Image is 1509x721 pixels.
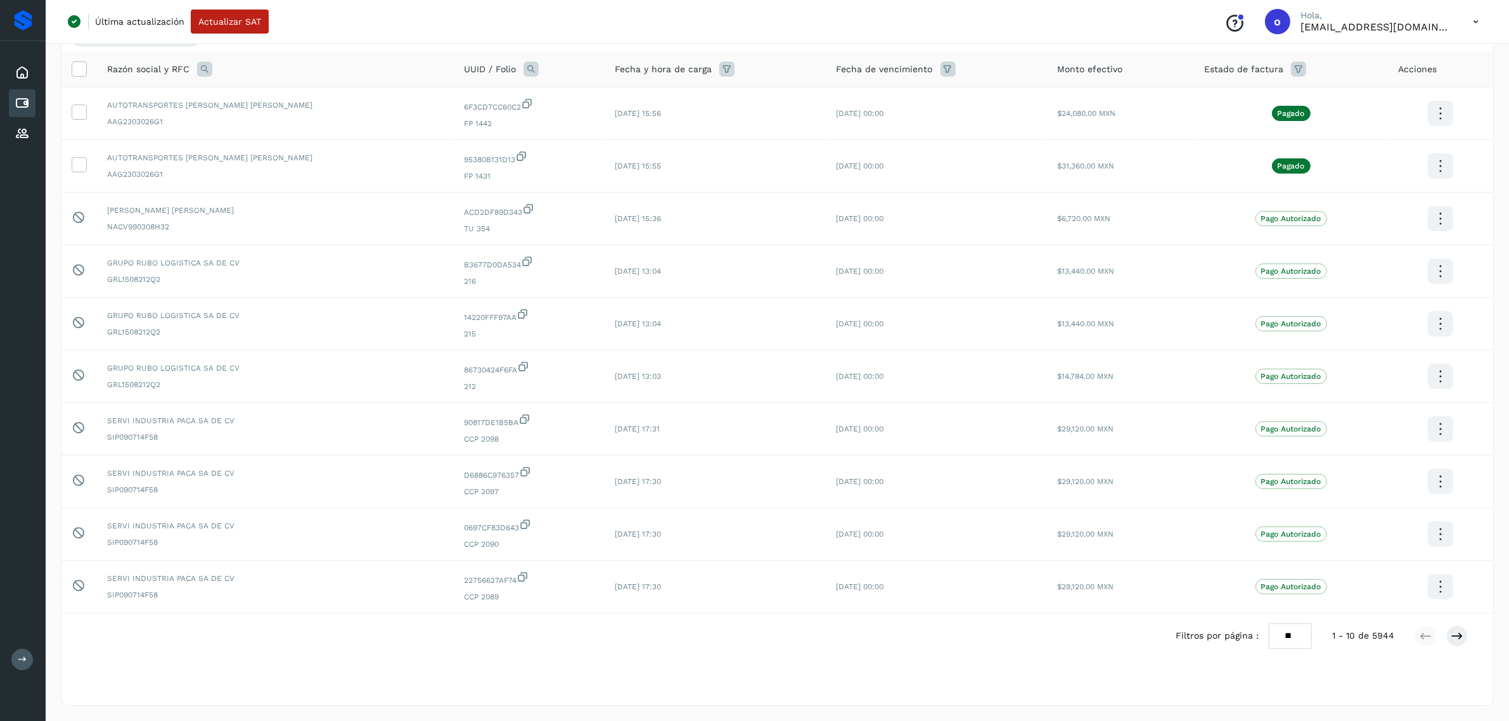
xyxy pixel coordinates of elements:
[464,360,594,376] span: 86730424F6FA
[464,308,594,323] span: 14220FFF97AA
[615,214,661,223] span: [DATE] 15:36
[1261,477,1321,486] p: Pago Autorizado
[198,17,261,26] span: Actualizar SAT
[1057,63,1122,76] span: Monto efectivo
[464,466,594,481] span: D6886C976357
[1261,424,1321,433] p: Pago Autorizado
[464,170,594,182] span: FP 1431
[1057,582,1114,591] span: $29,120.00 MXN
[464,486,594,497] span: CCP 2097
[107,326,444,338] span: GRL1508212Q2
[464,203,594,218] span: ACD2DF89D343
[107,99,444,111] span: AUTOTRANSPORTES [PERSON_NAME] [PERSON_NAME]
[107,205,444,216] span: [PERSON_NAME] [PERSON_NAME]
[464,63,516,76] span: UUID / Folio
[1204,63,1283,76] span: Estado de factura
[107,415,444,426] span: SERVI INDUSTRIA PACA SA DE CV
[9,120,35,148] div: Proveedores
[464,150,594,165] span: 95380B131D13
[191,10,269,34] button: Actualizar SAT
[107,589,444,601] span: SIP090714F58
[615,582,661,591] span: [DATE] 17:30
[615,477,661,486] span: [DATE] 17:30
[837,267,884,276] span: [DATE] 00:00
[107,484,444,495] span: SIP090714F58
[9,89,35,117] div: Cuentas por pagar
[1278,109,1305,118] p: Pagado
[464,539,594,550] span: CCP 2090
[9,59,35,87] div: Inicio
[464,413,594,428] span: 90817DE1B5BA
[107,152,444,163] span: AUTOTRANSPORTES [PERSON_NAME] [PERSON_NAME]
[615,424,660,433] span: [DATE] 17:31
[107,520,444,532] span: SERVI INDUSTRIA PACA SA DE CV
[615,162,661,170] span: [DATE] 15:55
[107,169,444,180] span: AAG2303026G1
[1057,267,1114,276] span: $13,440.00 MXN
[1261,267,1321,276] p: Pago Autorizado
[464,328,594,340] span: 215
[1057,109,1115,118] span: $24,080.00 MXN
[615,109,661,118] span: [DATE] 15:56
[464,433,594,445] span: CCP 2098
[837,214,884,223] span: [DATE] 00:00
[1057,530,1114,539] span: $29,120.00 MXN
[615,267,661,276] span: [DATE] 13:04
[464,571,594,586] span: 22756627AF74
[1057,424,1114,433] span: $29,120.00 MXN
[107,431,444,443] span: SIP090714F58
[107,537,444,548] span: SIP090714F58
[107,221,444,233] span: NACV990308H32
[615,372,661,381] span: [DATE] 13:03
[837,109,884,118] span: [DATE] 00:00
[1057,372,1114,381] span: $14,784.00 MXN
[107,257,444,269] span: GRUPO RUBO LOGISTICA SA DE CV
[107,573,444,584] span: SERVI INDUSTRIA PACA SA DE CV
[837,63,933,76] span: Fecha de vencimiento
[1398,63,1437,76] span: Acciones
[107,310,444,321] span: GRUPO RUBO LOGISTICA SA DE CV
[1261,372,1321,381] p: Pago Autorizado
[1300,10,1453,21] p: Hola,
[1332,629,1394,642] span: 1 - 10 de 5944
[837,424,884,433] span: [DATE] 00:00
[837,582,884,591] span: [DATE] 00:00
[1057,319,1114,328] span: $13,440.00 MXN
[1057,162,1114,170] span: $31,360.00 MXN
[1261,214,1321,223] p: Pago Autorizado
[615,63,712,76] span: Fecha y hora de carga
[1278,162,1305,170] p: Pagado
[95,16,184,27] p: Última actualización
[107,63,189,76] span: Razón social y RFC
[1057,477,1114,486] span: $29,120.00 MXN
[464,98,594,113] span: 6F3CD7CC60C2
[464,381,594,392] span: 212
[464,118,594,129] span: FP 1442
[837,372,884,381] span: [DATE] 00:00
[615,530,661,539] span: [DATE] 17:30
[107,274,444,285] span: GRL1508212Q2
[1261,319,1321,328] p: Pago Autorizado
[1057,214,1110,223] span: $6,720.00 MXN
[107,116,444,127] span: AAG2303026G1
[107,468,444,479] span: SERVI INDUSTRIA PACA SA DE CV
[464,223,594,234] span: TU 354
[837,319,884,328] span: [DATE] 00:00
[107,379,444,390] span: GRL1508212Q2
[1176,629,1259,642] span: Filtros por página :
[837,530,884,539] span: [DATE] 00:00
[837,477,884,486] span: [DATE] 00:00
[464,276,594,287] span: 216
[1261,530,1321,539] p: Pago Autorizado
[107,362,444,374] span: GRUPO RUBO LOGISTICA SA DE CV
[464,518,594,533] span: 0697CF83D643
[615,319,661,328] span: [DATE] 13:04
[1300,21,1453,33] p: orlando@rfllogistics.com.mx
[464,591,594,603] span: CCP 2089
[837,162,884,170] span: [DATE] 00:00
[464,255,594,271] span: B3677D0DA534
[1261,582,1321,591] p: Pago Autorizado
